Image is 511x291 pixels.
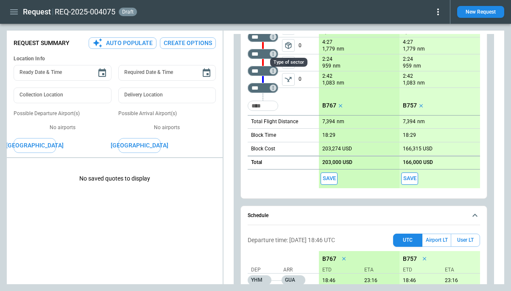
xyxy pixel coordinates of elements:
[282,73,295,86] button: left aligned
[118,124,216,131] p: No airports
[118,138,161,153] button: [GEOGRAPHIC_DATA]
[248,66,278,76] div: Too short
[160,37,216,49] button: Create Options
[322,119,335,125] p: 7,394
[403,102,417,109] p: B757
[322,255,336,263] p: B767
[282,39,295,52] button: left aligned
[248,101,278,111] div: Too short
[322,132,335,138] p: 18:29
[321,172,338,185] span: Save this aircraft quote and copy details to clipboard
[361,277,399,284] p: 09/10/2025
[248,83,278,93] div: Too short
[417,118,425,125] p: nm
[270,58,307,67] div: Type of sector
[399,277,438,284] p: 09/10/2025
[198,65,215,82] button: Choose date
[118,110,216,117] p: Possible Arrival Airport(s)
[14,138,56,153] button: [GEOGRAPHIC_DATA]
[299,37,319,54] p: 0
[14,56,216,62] h6: Location Info
[403,39,413,45] p: 4:27
[283,266,313,274] p: Arr
[393,234,422,247] button: UTC
[403,56,413,62] p: 2:24
[322,79,335,87] p: 1,083
[319,277,357,284] p: 09/10/2025
[23,7,51,17] h1: Request
[248,32,278,42] div: Not found
[321,172,338,185] button: Save
[322,159,352,166] p: 203,000 USD
[282,39,295,52] span: Type of sector
[251,132,276,139] p: Block Time
[14,124,112,131] p: No airports
[251,160,262,165] h6: Total
[299,54,319,71] p: 0
[282,73,295,86] span: Type of sector
[333,62,341,70] p: nm
[322,45,335,53] p: 1,779
[55,7,115,17] h2: REQ-2025-004075
[337,45,344,53] p: nm
[403,119,416,125] p: 7,394
[403,146,433,152] p: 166,315 USD
[322,266,357,274] p: ETD
[441,277,480,284] p: 09/10/2025
[403,79,416,87] p: 1,083
[422,234,451,247] button: Airport LT
[413,62,421,70] p: nm
[401,172,418,185] span: Save this aircraft quote and copy details to clipboard
[403,159,433,166] p: 166,000 USD
[251,266,281,274] p: Dep
[403,255,417,263] p: B757
[251,145,275,153] p: Block Cost
[337,79,344,87] p: nm
[361,266,396,274] p: ETA
[248,213,268,218] h6: Schedule
[337,118,344,125] p: nm
[401,172,418,185] button: Save
[322,56,332,62] p: 2:24
[441,266,477,274] p: ETA
[7,161,223,196] p: No saved quotes to display
[403,132,416,138] p: 18:29
[120,9,135,15] span: draft
[322,62,331,70] p: 959
[417,79,425,87] p: nm
[89,37,156,49] button: Auto Populate
[282,275,305,285] p: GUA
[322,39,332,45] p: 4:27
[403,266,438,274] p: ETD
[403,62,412,70] p: 959
[248,275,271,285] p: YHM
[451,234,480,247] button: User LT
[322,102,336,109] p: B767
[94,65,111,82] button: Choose date
[322,146,352,152] p: 203,274 USD
[403,45,416,53] p: 1,779
[457,6,504,18] button: New Request
[248,237,335,244] p: Departure time: [DATE] 18:46 UTC
[299,71,319,88] p: 0
[248,49,278,59] div: Too short
[284,41,293,50] span: package_2
[403,73,413,79] p: 2:42
[251,118,298,125] p: Total Flight Distance
[14,40,70,47] p: Request Summary
[248,206,480,226] button: Schedule
[14,110,112,117] p: Possible Departure Airport(s)
[417,45,425,53] p: nm
[322,73,332,79] p: 2:42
